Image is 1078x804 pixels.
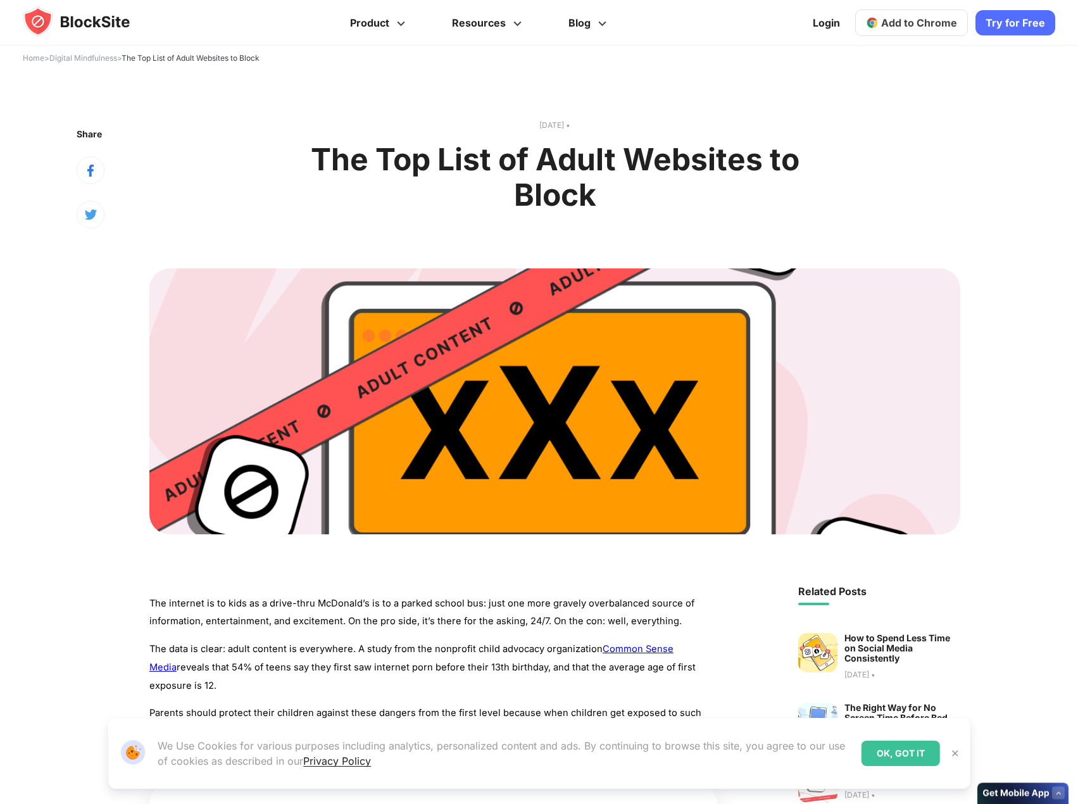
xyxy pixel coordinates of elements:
a: Add to Chrome [855,9,968,36]
h1: The Top List of Adult Websites to Block [271,142,839,213]
img: chrome-icon.svg [866,16,879,29]
text: Related Posts [798,585,960,598]
p: The data is clear: adult content is everywhere. A study from the nonprofit child advocacy organiz... [149,640,717,694]
text: Share [77,129,102,139]
a: Privacy Policy [303,755,371,767]
a: Try for Free [975,10,1055,35]
span: Add to Chrome [881,16,957,29]
a: How to Spend Less Time on Social Media Consistently [DATE] • [798,633,960,681]
img: The Top List of Adult Websites to Block [149,268,960,534]
text: [DATE] • [149,119,960,132]
a: Login [805,8,848,38]
img: Close [950,748,960,758]
p: The internet is to kids as a drive-thru McDonald’s is to a parked school bus: just one more grave... [149,594,717,631]
div: OK, GOT IT [862,741,940,766]
span: > > [23,53,260,63]
a: Common Sense Media [149,643,674,673]
a: Digital Mindfulness [49,53,117,63]
p: We Use Cookies for various purposes including analytics, personalized content and ads. By continu... [158,738,851,769]
a: Home [23,53,44,63]
button: Close [947,745,963,762]
img: blocksite-icon.5d769676.svg [23,6,154,37]
text: How to Spend Less Time on Social Media Consistently [844,633,960,663]
span: The Top List of Adult Websites to Block [122,53,260,63]
text: [DATE] • [844,669,960,681]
